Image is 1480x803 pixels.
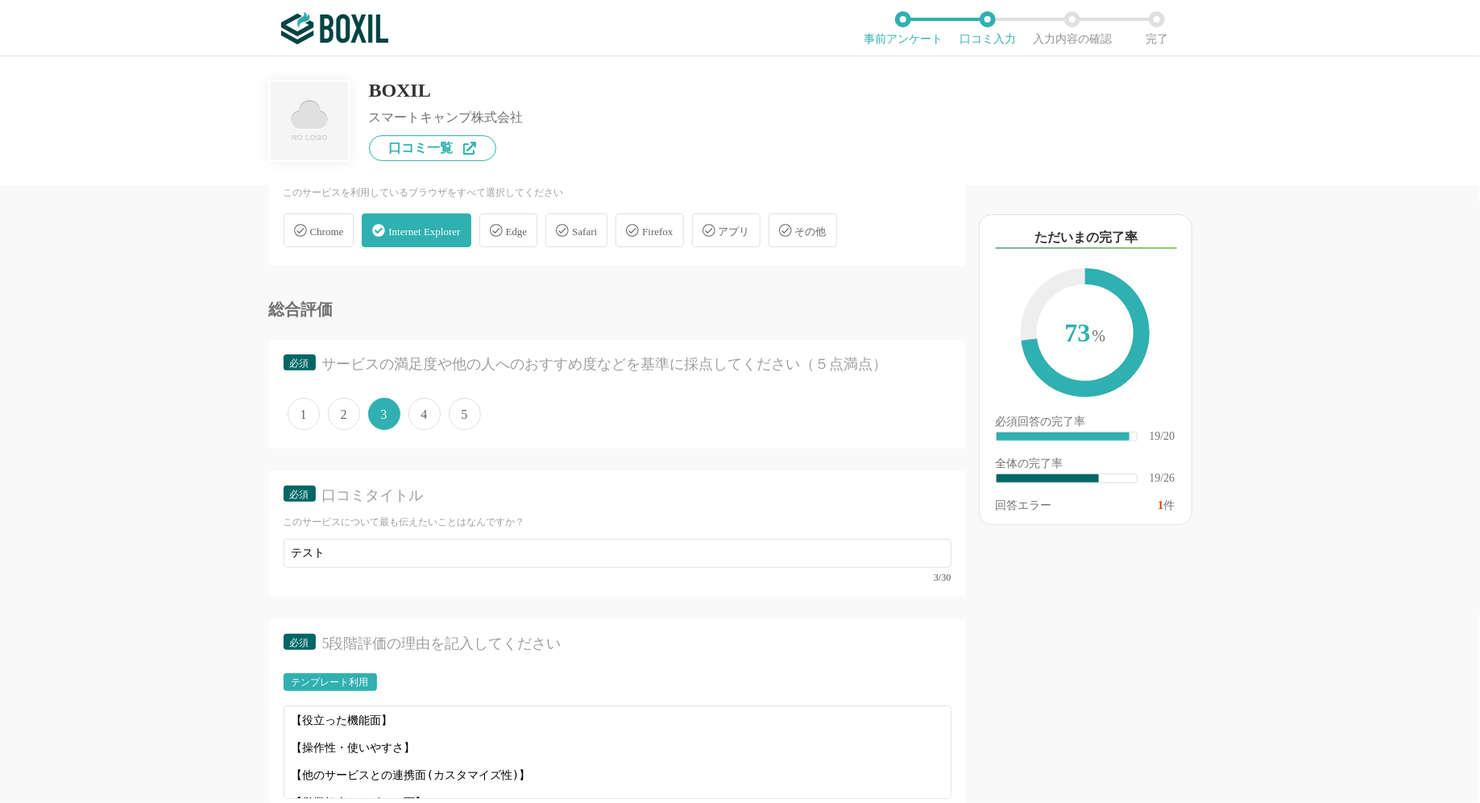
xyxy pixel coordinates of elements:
div: 19/26 [1150,473,1175,484]
div: 3/30 [284,573,951,582]
div: v 4.0.25 [45,26,79,39]
li: 事前アンケート [861,11,946,45]
a: 口コミ一覧 [369,135,496,161]
span: % [1092,327,1106,345]
div: 19/20 [1150,431,1175,442]
div: 口コミタイトル [322,486,923,506]
span: 73 [1037,284,1134,384]
span: アプリ [719,226,750,238]
div: テンプレート利用 [292,677,369,687]
input: タスク管理の担当や履歴がひと目でわかるように [284,539,951,568]
img: logo_orange.svg [26,26,39,39]
span: Edge [506,226,528,238]
img: website_grey.svg [26,42,39,55]
span: 必須 [290,358,309,369]
div: スマートキャンプ株式会社 [369,111,524,124]
img: tab_keywords_by_traffic_grey.svg [163,93,176,106]
span: 1 [1159,499,1164,511]
span: 2 [328,398,360,430]
li: 口コミ入力 [946,11,1030,45]
div: ただいまの完了率 [996,228,1177,249]
li: 完了 [1115,11,1200,45]
span: Safari [572,226,597,238]
span: Firefox [642,226,673,238]
span: 3 [368,398,400,430]
div: Keywords by Traffic [180,95,266,106]
div: サービスの満足度や他の人へのおすすめ度などを基準に採点してください（５点満点） [322,354,923,375]
div: このサービスを利用しているブラウザをすべて選択してください [284,186,951,200]
div: Domain: [DOMAIN_NAME] [42,42,177,55]
li: 入力内容の確認 [1030,11,1115,45]
span: 必須 [290,637,309,648]
img: tab_domain_overview_orange.svg [47,93,60,106]
div: 件 [1159,500,1175,511]
span: Chrome [310,226,344,238]
span: 口コミ一覧 [389,142,454,155]
span: 1 [288,398,320,430]
div: Domain Overview [64,95,144,106]
div: 総合評価 [269,301,966,317]
span: その他 [795,226,827,238]
div: このサービスについて最も伝えたいことはなんですか？ [284,515,951,529]
div: BOXIL [369,81,524,100]
span: Internet Explorer [388,226,460,238]
span: 4 [408,398,441,430]
img: ボクシルSaaS_ロゴ [281,12,388,44]
div: 必須回答の完了率 [996,416,1175,431]
span: 5 [449,398,481,430]
span: 必須 [290,489,309,500]
div: ​ [997,433,1130,441]
div: 回答エラー [996,500,1052,511]
div: 5段階評価の理由を記入してください [322,634,923,654]
div: 全体の完了率 [996,458,1175,473]
div: ​ [997,474,1099,482]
